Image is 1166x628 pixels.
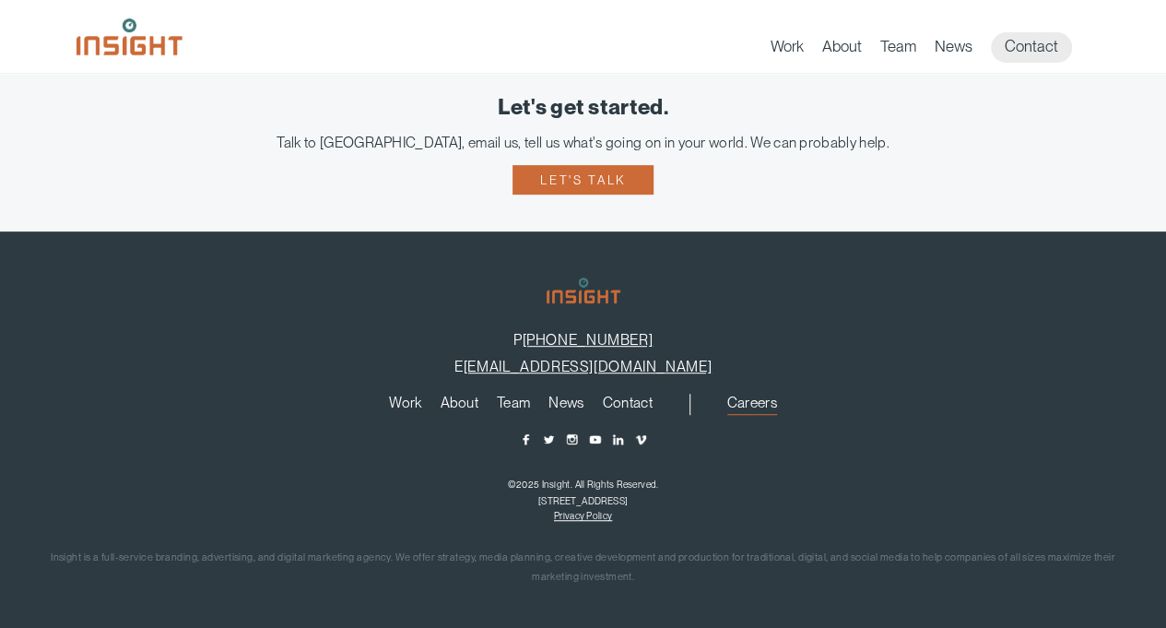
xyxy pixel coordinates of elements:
nav: copyright navigation menu [549,510,617,521]
img: Insight Marketing Design [547,278,620,303]
a: Let's talk [512,165,653,195]
a: About [822,37,862,63]
img: Insight Marketing Design [77,18,183,55]
a: About [440,396,478,416]
a: Instagram [565,432,579,446]
a: News [935,37,972,63]
a: LinkedIn [611,432,625,446]
div: Let's get started. [28,96,1138,120]
a: Contact [602,396,652,416]
a: Vimeo [634,432,648,446]
a: Careers [727,396,777,416]
nav: primary navigation menu [380,394,690,416]
p: E [28,358,1138,375]
nav: primary navigation menu [771,32,1090,63]
a: Work [771,37,804,63]
a: Privacy Policy [554,510,612,521]
a: Team [497,396,530,416]
a: Facebook [519,432,533,446]
a: [EMAIL_ADDRESS][DOMAIN_NAME] [464,358,712,375]
nav: secondary navigation menu [718,394,786,416]
p: ©2025 Insight. All Rights Reserved. [STREET_ADDRESS] [28,476,1138,509]
a: Twitter [542,432,556,446]
p: P [28,331,1138,349]
a: Team [880,37,916,63]
a: Contact [991,32,1072,63]
a: Work [389,396,421,416]
a: News [548,396,583,416]
a: YouTube [588,432,602,446]
p: Insight is a full-service branding, advertising, and digital marketing agency. We offer strategy,... [28,549,1138,587]
div: Talk to [GEOGRAPHIC_DATA], email us, tell us what's going on in your world. We can probably help. [28,134,1138,151]
a: [PHONE_NUMBER] [522,331,653,349]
